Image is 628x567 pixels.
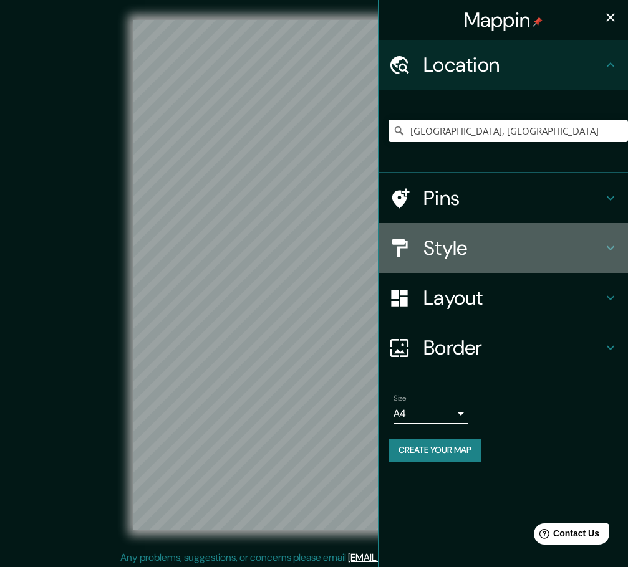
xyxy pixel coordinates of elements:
[423,285,603,310] h4: Layout
[423,236,603,260] h4: Style
[133,20,495,530] canvas: Map
[423,335,603,360] h4: Border
[379,173,628,223] div: Pins
[394,404,468,424] div: A4
[464,7,543,32] h4: Mappin
[423,52,603,77] h4: Location
[379,223,628,273] div: Style
[389,120,628,142] input: Pick your city or area
[379,323,628,373] div: Border
[517,518,614,553] iframe: Help widget launcher
[394,393,407,404] label: Size
[423,186,603,211] h4: Pins
[533,17,543,27] img: pin-icon.png
[379,273,628,323] div: Layout
[120,550,504,565] p: Any problems, suggestions, or concerns please email .
[379,40,628,90] div: Location
[348,551,502,564] a: [EMAIL_ADDRESS][DOMAIN_NAME]
[389,439,481,462] button: Create your map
